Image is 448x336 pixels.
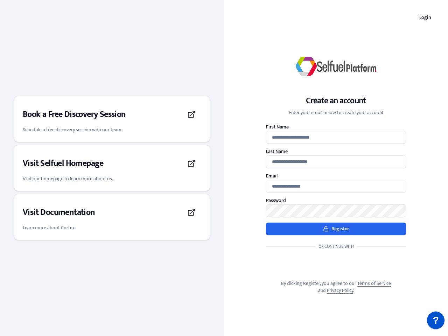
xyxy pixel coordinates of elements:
h3: Book a Free Discovery Session [23,109,126,120]
h1: Create an account [289,95,384,106]
label: First Name [266,125,406,129]
a: Login [414,11,437,24]
p: By clicking Register, you agree to our and . [266,280,406,294]
p: Enter your email below to create your account [289,109,384,116]
button: Register [266,223,406,235]
iframe: Sign in with Google Button [262,257,409,272]
span: Or continue with [316,244,357,249]
label: Email [266,174,406,178]
a: Terms of Service [357,279,391,287]
label: Password [266,198,406,203]
p: Schedule a free discovery session with our team. [23,126,201,133]
label: Last Name [266,149,406,154]
p: Visit our homepage to learn more about us. [23,175,201,182]
h3: Visit Documentation [23,207,95,218]
h3: Visit Selfuel Homepage [23,158,104,169]
p: Learn more about Cortex. [23,224,201,231]
iframe: JSD widget [423,308,448,336]
a: Privacy Policy [327,286,353,294]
